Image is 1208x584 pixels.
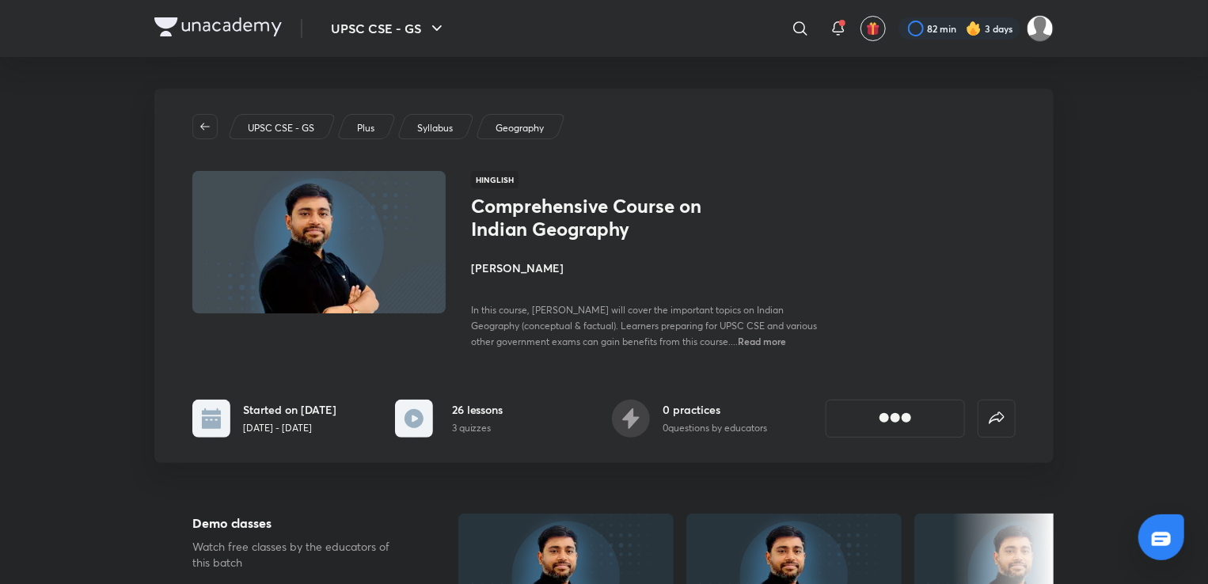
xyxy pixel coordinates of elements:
a: UPSC CSE - GS [245,121,317,135]
span: In this course, [PERSON_NAME] will cover the important topics on Indian Geography (conceptual & f... [471,304,817,347]
a: Geography [493,121,547,135]
p: 0 questions by educators [663,421,767,435]
img: Company Logo [154,17,282,36]
img: streak [966,21,982,36]
h4: [PERSON_NAME] [471,260,826,276]
img: avatar [866,21,880,36]
p: Syllabus [417,121,453,135]
p: Geography [496,121,544,135]
button: UPSC CSE - GS [321,13,456,44]
span: Read more [738,335,786,347]
button: avatar [860,16,886,41]
p: Watch free classes by the educators of this batch [192,539,408,571]
p: UPSC CSE - GS [248,121,314,135]
p: Plus [357,121,374,135]
a: Plus [355,121,378,135]
a: Company Logo [154,17,282,40]
p: 3 quizzes [452,421,503,435]
button: false [978,400,1016,438]
h6: 0 practices [663,401,767,418]
span: Hinglish [471,171,519,188]
p: [DATE] - [DATE] [243,421,336,435]
h6: Started on [DATE] [243,401,336,418]
h5: Demo classes [192,514,408,533]
h6: 26 lessons [452,401,503,418]
button: [object Object] [826,400,965,438]
h1: Comprehensive Course on Indian Geography [471,195,730,241]
img: Thumbnail [190,169,448,315]
a: Syllabus [415,121,456,135]
img: Amrendra sharma [1027,15,1054,42]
